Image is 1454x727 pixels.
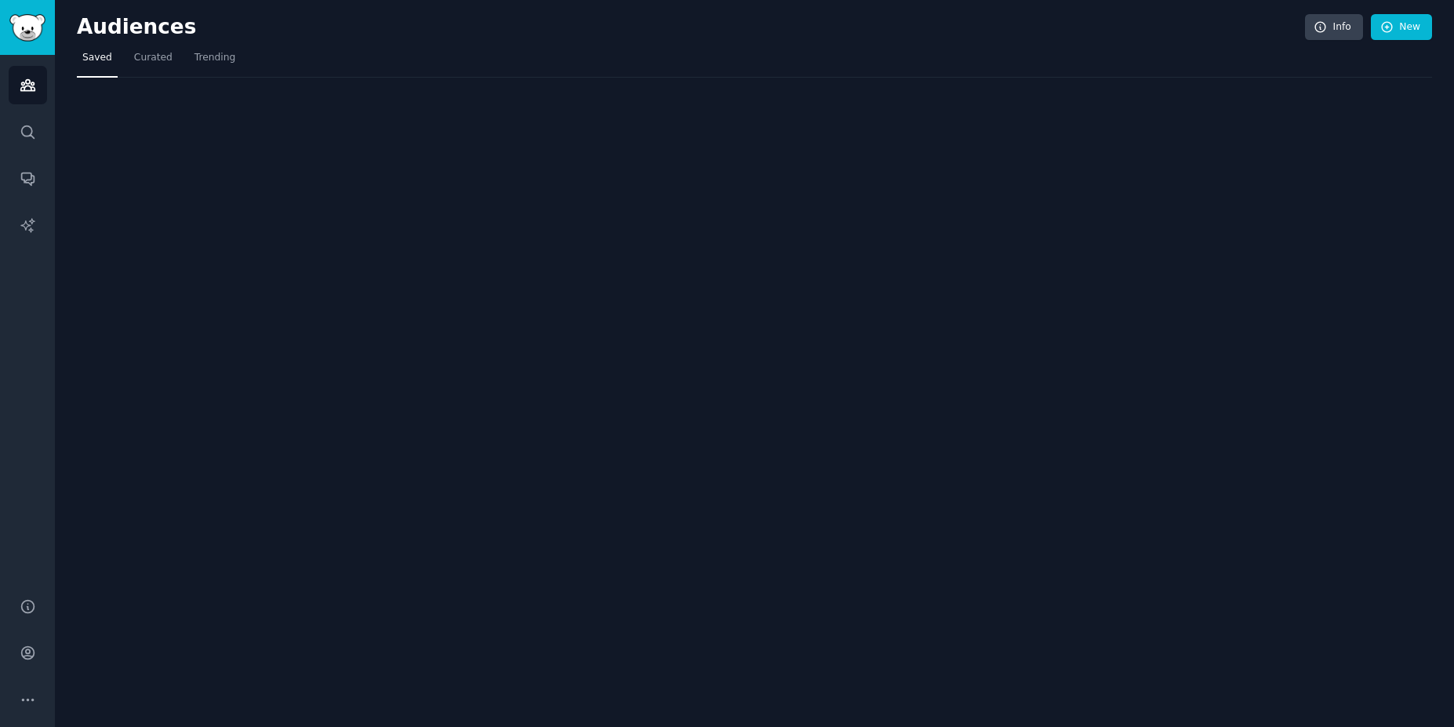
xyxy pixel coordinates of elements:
a: Curated [129,45,178,78]
a: New [1371,14,1432,41]
a: Info [1305,14,1363,41]
span: Saved [82,51,112,65]
img: GummySearch logo [9,14,45,42]
a: Saved [77,45,118,78]
span: Curated [134,51,173,65]
span: Trending [194,51,235,65]
a: Trending [189,45,241,78]
h2: Audiences [77,15,1305,40]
